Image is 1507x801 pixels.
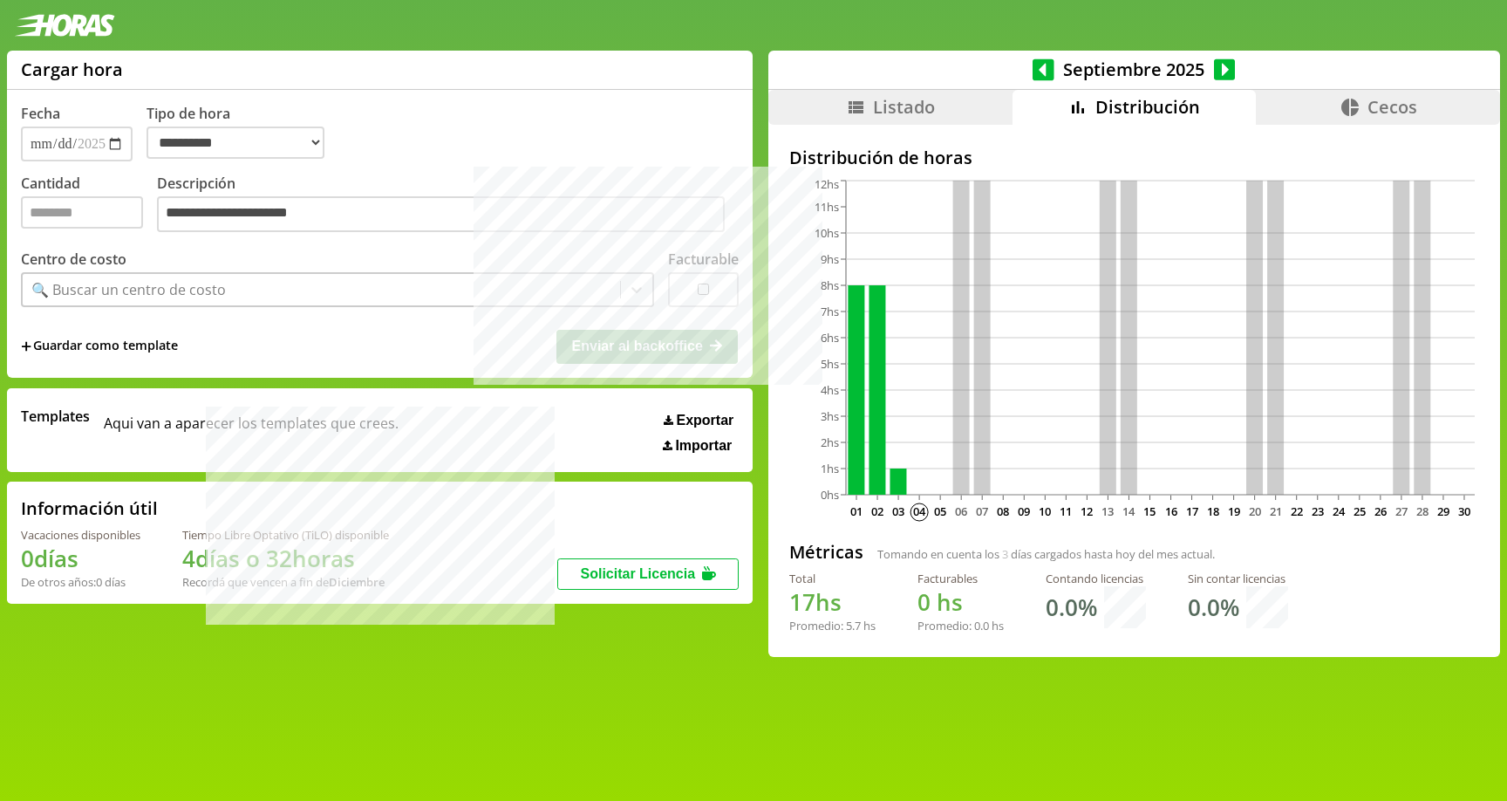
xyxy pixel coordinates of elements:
[1249,503,1261,519] text: 20
[1374,503,1387,519] text: 26
[873,95,935,119] span: Listado
[1054,58,1214,81] span: Septiembre 2025
[1046,571,1146,586] div: Contando licencias
[789,571,876,586] div: Total
[1458,503,1470,519] text: 30
[1270,503,1282,519] text: 21
[580,566,695,581] span: Solicitar Licencia
[21,196,143,229] input: Cantidad
[182,574,389,590] div: Recordá que vencen a fin de
[821,461,839,476] tspan: 1hs
[1354,503,1366,519] text: 25
[1002,546,1008,562] span: 3
[917,586,1004,618] h1: hs
[329,574,385,590] b: Diciembre
[789,540,863,564] h2: Métricas
[675,438,732,454] span: Importar
[1395,503,1408,519] text: 27
[1039,503,1051,519] text: 10
[1291,503,1303,519] text: 22
[14,14,115,37] img: logotipo
[1188,571,1288,586] div: Sin contar licencias
[1018,503,1030,519] text: 09
[21,174,157,237] label: Cantidad
[850,503,863,519] text: 01
[1312,503,1324,519] text: 23
[917,571,1004,586] div: Facturables
[21,407,90,426] span: Templates
[1122,503,1135,519] text: 14
[934,503,946,519] text: 05
[21,527,140,543] div: Vacaciones disponibles
[821,382,839,398] tspan: 4hs
[815,225,839,241] tspan: 10hs
[182,527,389,543] div: Tiempo Libre Optativo (TiLO) disponible
[955,503,967,519] text: 06
[917,586,931,618] span: 0
[147,127,324,159] select: Tipo de hora
[1081,503,1093,519] text: 12
[1060,503,1072,519] text: 11
[789,618,876,633] div: Promedio: hs
[815,199,839,215] tspan: 11hs
[104,407,399,454] span: Aqui van a aparecer los templates que crees.
[668,250,739,269] label: Facturable
[913,503,926,519] text: 04
[1367,95,1417,119] span: Cecos
[1188,592,1239,623] h1: 0.0 %
[1046,592,1097,623] h1: 0.0 %
[21,250,126,269] label: Centro de costo
[182,543,389,574] h1: 4 días o 32 horas
[21,104,60,123] label: Fecha
[821,487,839,503] tspan: 0hs
[1206,503,1218,519] text: 18
[1437,503,1449,519] text: 29
[1333,503,1346,519] text: 24
[1185,503,1197,519] text: 17
[21,574,140,590] div: De otros años: 0 días
[157,196,725,233] textarea: Descripción
[821,277,839,293] tspan: 8hs
[21,337,31,356] span: +
[976,503,988,519] text: 07
[892,503,904,519] text: 03
[21,543,140,574] h1: 0 días
[1143,503,1156,519] text: 15
[877,546,1215,562] span: Tomando en cuenta los días cargados hasta hoy del mes actual.
[31,280,226,299] div: 🔍 Buscar un centro de costo
[1164,503,1176,519] text: 16
[557,558,739,590] button: Solicitar Licencia
[821,304,839,319] tspan: 7hs
[789,146,1479,169] h2: Distribución de horas
[974,618,989,633] span: 0.0
[821,356,839,372] tspan: 5hs
[846,618,861,633] span: 5.7
[789,586,876,618] h1: hs
[1416,503,1429,519] text: 28
[821,330,839,346] tspan: 6hs
[21,337,178,356] span: +Guardar como template
[821,435,839,450] tspan: 2hs
[917,618,1004,633] div: Promedio: hs
[157,174,739,237] label: Descripción
[677,413,734,428] span: Exportar
[821,251,839,267] tspan: 9hs
[1228,503,1240,519] text: 19
[147,104,338,161] label: Tipo de hora
[997,503,1009,519] text: 08
[789,586,815,618] span: 17
[815,176,839,192] tspan: 12hs
[821,408,839,424] tspan: 3hs
[21,58,123,81] h1: Cargar hora
[871,503,883,519] text: 02
[21,496,158,520] h2: Información útil
[1101,503,1114,519] text: 13
[1095,95,1200,119] span: Distribución
[658,412,739,429] button: Exportar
